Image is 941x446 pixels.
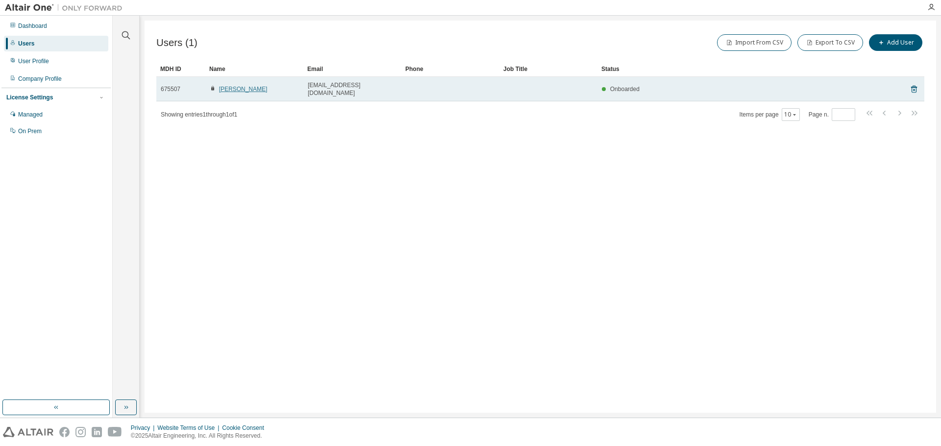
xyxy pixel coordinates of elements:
div: User Profile [18,57,49,65]
span: [EMAIL_ADDRESS][DOMAIN_NAME] [308,81,397,97]
div: Dashboard [18,22,47,30]
img: instagram.svg [75,427,86,437]
div: MDH ID [160,61,201,77]
span: Onboarded [610,86,640,93]
button: 10 [784,111,797,118]
span: Items per page [740,108,800,121]
img: Altair One [5,3,127,13]
div: Email [307,61,397,77]
button: Export To CSV [797,34,863,51]
div: Cookie Consent [222,424,270,432]
img: altair_logo.svg [3,427,53,437]
img: linkedin.svg [92,427,102,437]
div: Phone [405,61,495,77]
div: Company Profile [18,75,62,83]
span: 675507 [161,85,180,93]
img: youtube.svg [108,427,122,437]
p: © 2025 Altair Engineering, Inc. All Rights Reserved. [131,432,270,440]
div: Job Title [503,61,594,77]
span: Page n. [809,108,855,121]
span: Users (1) [156,37,198,48]
div: Managed [18,111,43,118]
div: Name [209,61,299,77]
span: Showing entries 1 through 1 of 1 [161,111,237,118]
div: Website Terms of Use [157,424,222,432]
div: On Prem [18,127,42,135]
div: Status [601,61,873,77]
div: License Settings [6,94,53,101]
a: [PERSON_NAME] [219,86,268,93]
div: Privacy [131,424,157,432]
button: Add User [869,34,922,51]
img: facebook.svg [59,427,70,437]
button: Import From CSV [717,34,792,51]
div: Users [18,40,34,47]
